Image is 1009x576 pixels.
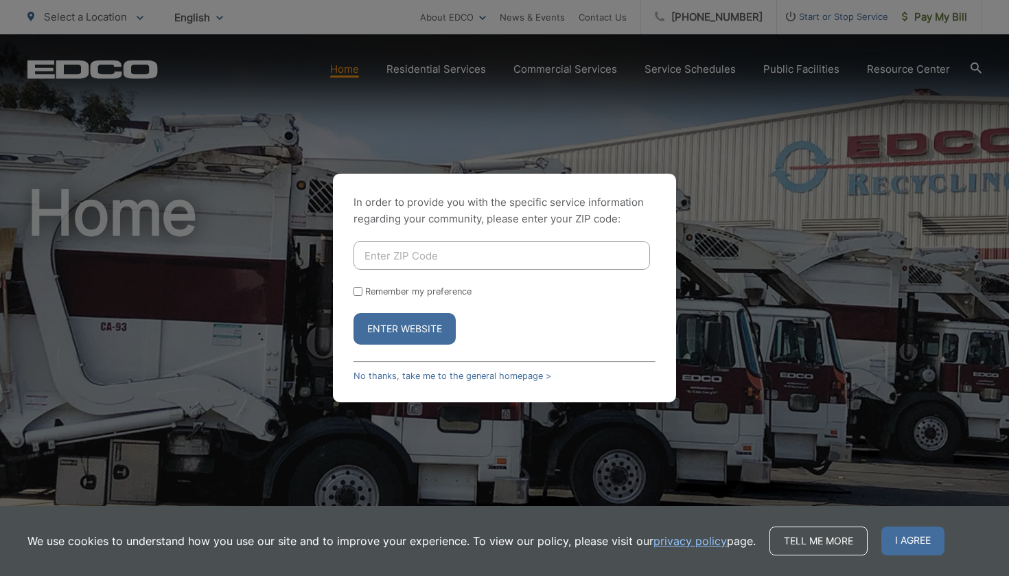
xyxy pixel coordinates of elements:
[653,533,727,549] a: privacy policy
[353,194,656,227] p: In order to provide you with the specific service information regarding your community, please en...
[353,241,650,270] input: Enter ZIP Code
[353,371,551,381] a: No thanks, take me to the general homepage >
[353,313,456,345] button: Enter Website
[27,533,756,549] p: We use cookies to understand how you use our site and to improve your experience. To view our pol...
[881,527,944,555] span: I agree
[365,286,472,297] label: Remember my preference
[769,527,868,555] a: Tell me more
